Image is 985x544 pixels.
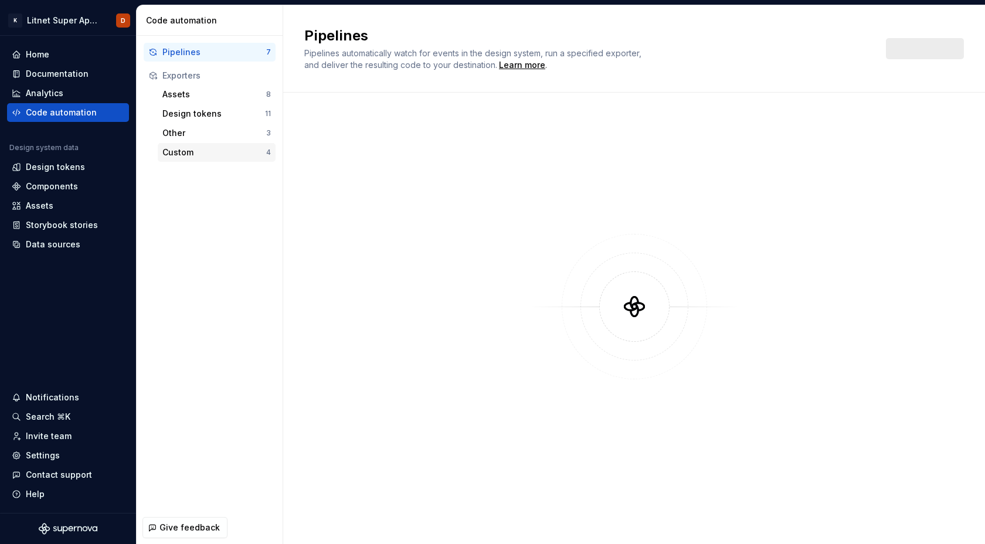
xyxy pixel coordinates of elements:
button: Give feedback [142,517,227,538]
a: Documentation [7,64,129,83]
a: Data sources [7,235,129,254]
div: Design tokens [162,108,265,120]
a: Code automation [7,103,129,122]
div: Litnet Super App 2.0. [27,15,102,26]
div: 3 [266,128,271,138]
div: Pipelines [162,46,266,58]
div: Assets [26,200,53,212]
div: 11 [265,109,271,118]
button: Search ⌘K [7,407,129,426]
div: 7 [266,47,271,57]
a: Settings [7,446,129,465]
button: Pipelines7 [144,43,276,62]
button: Notifications [7,388,129,407]
a: Components [7,177,129,196]
div: K [8,13,22,28]
div: Storybook stories [26,219,98,231]
a: Home [7,45,129,64]
div: Custom [162,147,266,158]
h2: Pipelines [304,26,872,45]
div: Contact support [26,469,92,481]
a: Design tokens [7,158,129,176]
a: Analytics [7,84,129,103]
div: 8 [266,90,271,99]
div: Help [26,488,45,500]
button: Help [7,485,129,504]
svg: Supernova Logo [39,523,97,535]
div: Exporters [162,70,271,81]
div: Notifications [26,392,79,403]
button: Other3 [158,124,276,142]
button: KLitnet Super App 2.0.D [2,8,134,33]
div: Data sources [26,239,80,250]
button: Design tokens11 [158,104,276,123]
button: Custom4 [158,143,276,162]
div: Code automation [146,15,278,26]
span: . [497,61,547,70]
div: 4 [266,148,271,157]
div: Invite team [26,430,72,442]
div: Design system data [9,143,79,152]
div: Components [26,181,78,192]
a: Storybook stories [7,216,129,234]
div: Documentation [26,68,89,80]
div: Home [26,49,49,60]
span: Give feedback [159,522,220,533]
span: Pipelines automatically watch for events in the design system, run a specified exporter, and deli... [304,48,644,70]
div: Design tokens [26,161,85,173]
div: Search ⌘K [26,411,70,423]
a: Learn more [499,59,545,71]
div: Settings [26,450,60,461]
a: Assets [7,196,129,215]
div: Analytics [26,87,63,99]
button: Contact support [7,465,129,484]
div: Other [162,127,266,139]
div: Assets [162,89,266,100]
div: Code automation [26,107,97,118]
a: Invite team [7,427,129,446]
div: D [121,16,125,25]
button: Assets8 [158,85,276,104]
